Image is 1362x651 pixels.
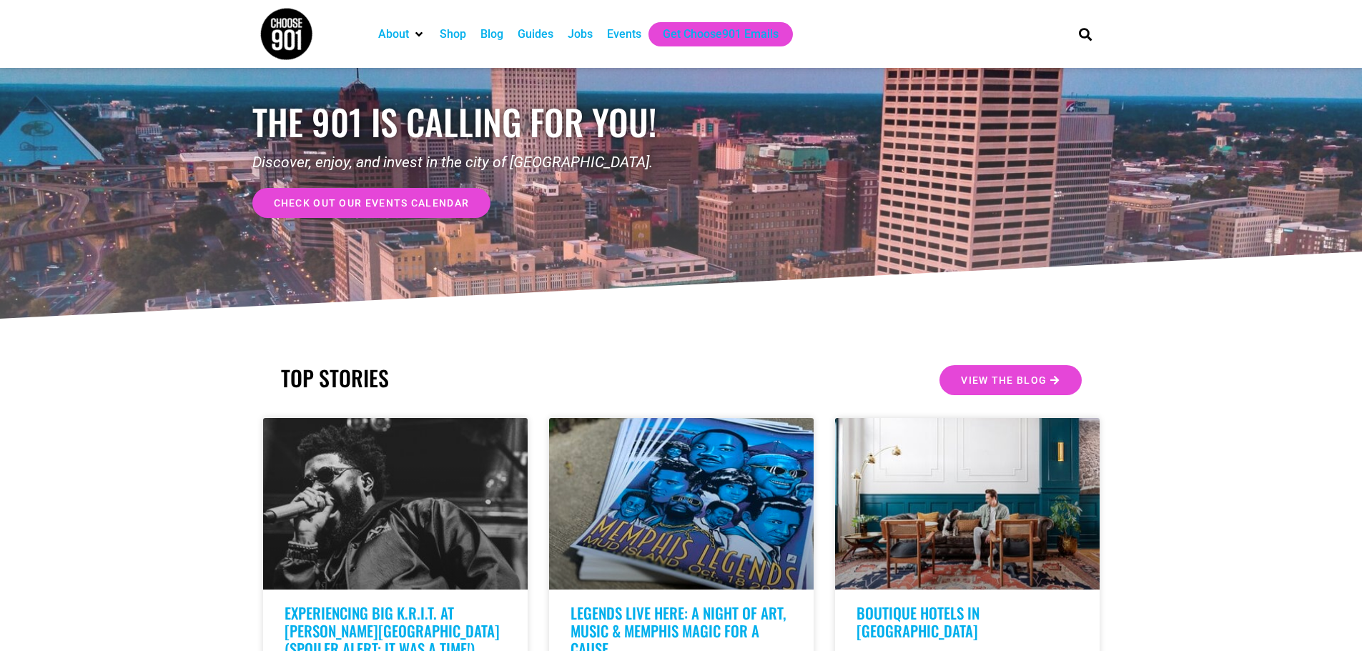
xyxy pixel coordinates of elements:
a: About [378,26,409,43]
nav: Main nav [371,22,1055,46]
a: Blog [480,26,503,43]
div: Search [1073,22,1097,46]
div: About [371,22,433,46]
a: Jobs [568,26,593,43]
span: check out our events calendar [274,198,470,208]
a: A man sits on a brown leather sofa in a stylish living room with teal walls, an ornate rug, and m... [835,418,1100,590]
h2: TOP STORIES [281,365,674,391]
span: View the Blog [961,375,1047,385]
h1: the 901 is calling for you! [252,101,681,143]
a: View the Blog [939,365,1081,395]
a: Events [607,26,641,43]
p: Discover, enjoy, and invest in the city of [GEOGRAPHIC_DATA]. [252,151,681,174]
a: check out our events calendar [252,188,491,218]
a: Get Choose901 Emails [663,26,779,43]
a: Guides [518,26,553,43]
a: Shop [440,26,466,43]
a: Boutique Hotels in [GEOGRAPHIC_DATA] [857,602,979,642]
